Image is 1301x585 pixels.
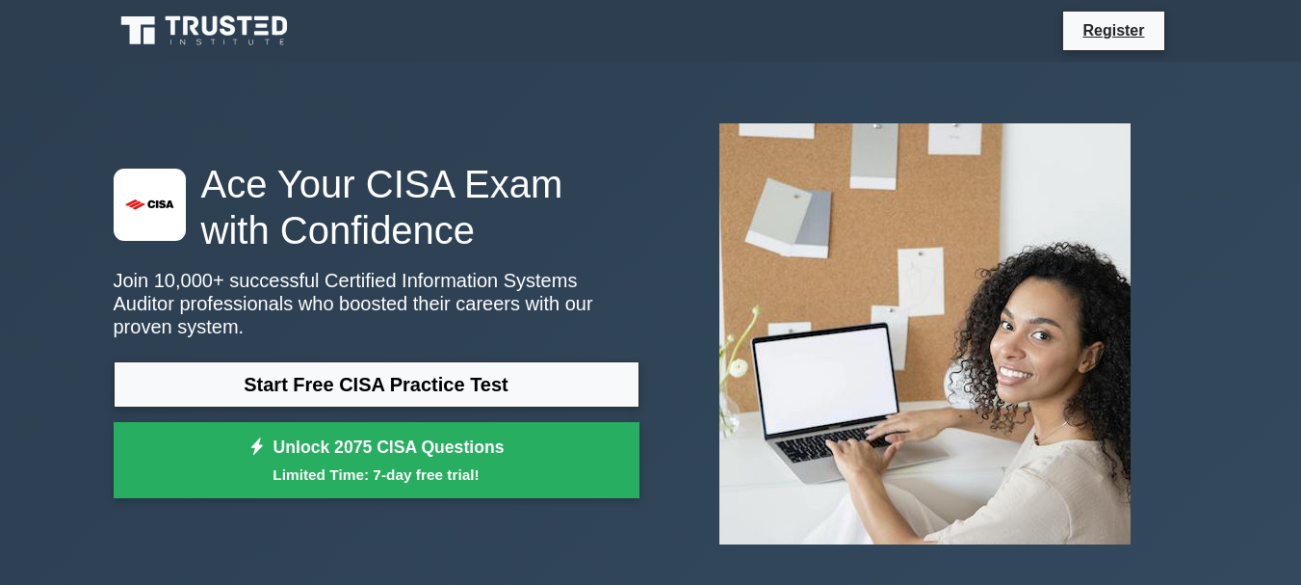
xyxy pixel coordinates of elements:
[1071,18,1156,42] a: Register
[114,269,639,338] p: Join 10,000+ successful Certified Information Systems Auditor professionals who boosted their car...
[114,422,639,499] a: Unlock 2075 CISA QuestionsLimited Time: 7-day free trial!
[138,464,615,486] small: Limited Time: 7-day free trial!
[114,361,639,408] a: Start Free CISA Practice Test
[114,161,639,253] h1: Ace Your CISA Exam with Confidence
